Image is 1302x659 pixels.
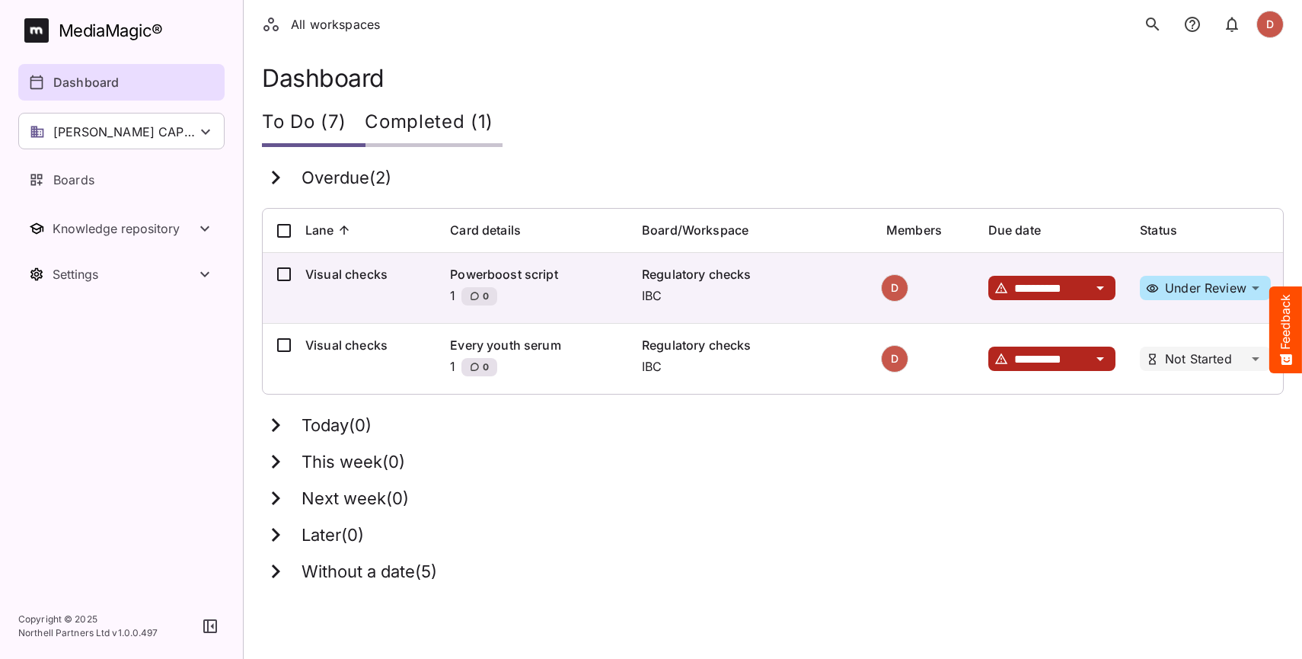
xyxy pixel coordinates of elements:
p: Due date [988,221,1041,239]
p: [PERSON_NAME] CAP only [53,123,196,141]
span: 0 [481,360,489,375]
div: To Do (7) [262,101,365,147]
p: Northell Partners Ltd v 1.0.0.497 [18,626,158,640]
div: D [881,274,908,302]
p: Dashboard [53,73,119,91]
a: Boards [18,162,225,198]
p: Regulatory checks [642,265,862,283]
h3: Later ( 0 ) [302,526,364,545]
p: 1 [450,286,455,311]
div: Settings [53,267,196,282]
p: Visual checks [305,265,426,283]
div: D [881,345,908,373]
p: 1 [450,357,455,382]
p: IBC [642,357,862,376]
a: Dashboard [18,64,225,101]
p: Regulatory checks [642,336,862,354]
span: 0 [481,289,489,304]
div: D [1256,11,1284,38]
h3: Without a date ( 5 ) [302,562,437,582]
p: IBC [642,286,862,305]
div: MediaMagic ® [59,18,163,43]
div: Completed (1) [365,101,503,147]
p: Card details [450,221,521,239]
button: search [1138,9,1168,40]
button: notifications [1217,9,1247,40]
h3: Next week ( 0 ) [302,489,409,509]
h3: Overdue ( 2 ) [302,168,391,188]
p: Status [1140,221,1177,239]
p: Every youth serum [450,336,617,354]
button: notifications [1177,9,1208,40]
p: Lane [305,221,334,239]
p: Boards [53,171,94,189]
p: Under Review [1165,282,1246,294]
p: Not Started [1165,353,1232,365]
a: MediaMagic® [24,18,225,43]
p: Powerboost script [450,265,617,283]
button: Feedback [1269,286,1302,373]
p: Copyright © 2025 [18,613,158,626]
nav: Knowledge repository [18,210,225,247]
div: Knowledge repository [53,221,196,236]
h3: Today ( 0 ) [302,416,372,436]
nav: Settings [18,256,225,293]
p: Members [886,221,942,239]
p: Board/Workspace [642,221,748,239]
button: Toggle Knowledge repository [18,210,225,247]
h3: This week ( 0 ) [302,453,405,472]
button: Toggle Settings [18,256,225,293]
p: Visual checks [305,336,426,354]
h1: Dashboard [262,64,1284,92]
